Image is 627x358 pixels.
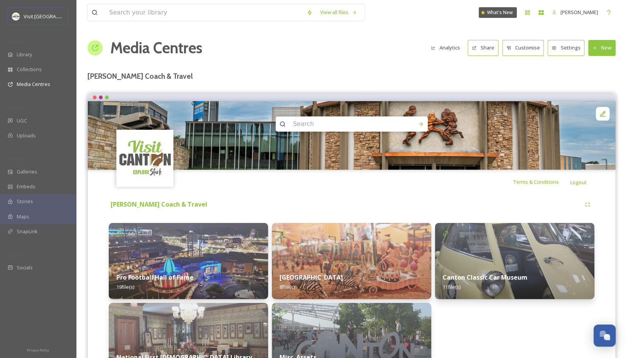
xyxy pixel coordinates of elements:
[570,179,587,186] span: Logout
[548,5,602,20] a: [PERSON_NAME]
[502,40,548,56] a: Customise
[27,348,49,353] span: Privacy Policy
[443,283,460,290] span: 11 file(s)
[479,7,517,18] a: What's New
[17,213,29,220] span: Maps
[17,66,42,73] span: Collections
[17,51,32,58] span: Library
[24,13,83,20] span: Visit [GEOGRAPHIC_DATA]
[110,37,202,59] a: Media Centres
[117,130,173,186] img: download.jpeg
[8,105,24,111] span: COLLECT
[560,9,598,16] span: [PERSON_NAME]
[27,345,49,354] a: Privacy Policy
[105,4,303,21] input: Search your library
[468,40,498,56] button: Share
[87,71,616,82] h3: [PERSON_NAME] Coach & Travel
[17,117,27,124] span: UGC
[588,40,616,56] button: New
[594,325,616,347] button: Open Chat
[427,40,464,55] button: Analytics
[111,200,207,208] strong: [PERSON_NAME] Coach & Travel
[116,273,194,282] strong: Pro Football Hall of Fame
[513,177,570,186] a: Terms & Conditions
[116,283,134,290] span: 19 file(s)
[502,40,544,56] button: Customise
[17,81,50,88] span: Media Centres
[279,273,343,282] strong: [GEOGRAPHIC_DATA]
[109,223,268,299] img: dc24a7b1-92b8-4ce0-ae48-9de65e3a0715.jpg
[548,40,584,56] button: Settings
[289,116,394,132] input: Search
[12,13,20,20] img: download.jpeg
[435,223,594,299] img: 650c8f4a-a73f-4427-8b54-e266d92ad1cd.jpg
[17,228,38,235] span: SnapLink
[513,178,559,185] span: Terms & Conditions
[17,264,33,271] span: Socials
[316,5,361,20] a: View all files
[17,168,37,175] span: Galleries
[548,40,588,56] a: Settings
[17,198,33,205] span: Stories
[17,132,36,139] span: Uploads
[8,39,21,45] span: MEDIA
[17,183,35,190] span: Embeds
[272,223,431,299] img: dd9ffec4-e102-426e-a494-f7e649a743fc.jpg
[279,283,295,290] span: 8 file(s)
[427,40,468,55] a: Analytics
[8,252,23,258] span: SOCIALS
[8,156,25,162] span: WIDGETS
[88,101,615,170] img: Pro Football Hall of Fame Exterior P1012218.jpg
[443,273,527,282] strong: Canton Classic Car Museum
